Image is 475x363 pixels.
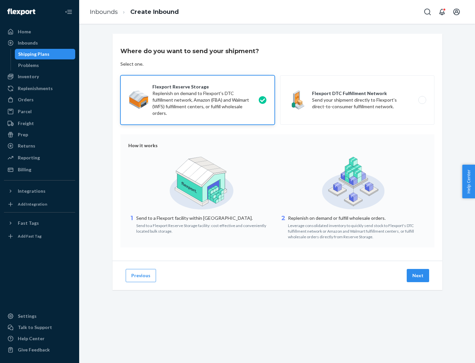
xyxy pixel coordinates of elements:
div: Problems [18,62,39,69]
button: Fast Tags [4,218,75,228]
ol: breadcrumbs [84,2,184,22]
button: Help Center [462,165,475,198]
a: Billing [4,164,75,175]
div: Add Integration [18,201,47,207]
a: Talk to Support [4,322,75,333]
div: Talk to Support [18,324,52,331]
a: Inventory [4,71,75,82]
a: Help Center [4,333,75,344]
a: Create Inbound [130,8,179,16]
div: 1 [128,214,135,234]
a: Settings [4,311,75,321]
a: Parcel [4,106,75,117]
a: Add Fast Tag [4,231,75,242]
a: Freight [4,118,75,129]
button: Give Feedback [4,345,75,355]
div: Prep [18,131,28,138]
button: Previous [126,269,156,282]
a: Returns [4,141,75,151]
div: Help Center [18,335,45,342]
h3: Where do you want to send your shipment? [120,47,259,55]
div: 2 [280,214,287,240]
a: Shipping Plans [15,49,76,59]
img: Flexport logo [7,9,35,15]
a: Problems [15,60,76,71]
div: Send to a Flexport Reserve Storage facility: cost effective and conveniently located bulk storage. [136,221,275,234]
div: Freight [18,120,34,127]
div: Fast Tags [18,220,39,226]
button: Next [407,269,429,282]
a: Add Integration [4,199,75,210]
div: Give Feedback [18,346,50,353]
div: Reporting [18,154,40,161]
button: Open notifications [435,5,449,18]
a: Orders [4,94,75,105]
div: Inventory [18,73,39,80]
button: Open Search Box [421,5,434,18]
a: Inbounds [4,38,75,48]
a: Reporting [4,152,75,163]
div: Billing [18,166,31,173]
a: Inbounds [90,8,118,16]
div: How it works [128,142,427,149]
button: Close Navigation [62,5,75,18]
div: Select one. [120,61,143,67]
div: Orders [18,96,34,103]
div: Leverage consolidated inventory to quickly send stock to Flexport's DTC fulfillment network or Am... [288,221,427,240]
div: Settings [18,313,37,319]
p: Send to a Flexport facility within [GEOGRAPHIC_DATA]. [136,215,275,221]
div: Shipping Plans [18,51,49,57]
div: Replenishments [18,85,53,92]
a: Prep [4,129,75,140]
button: Integrations [4,186,75,196]
div: Returns [18,143,35,149]
div: Home [18,28,31,35]
a: Replenishments [4,83,75,94]
div: Inbounds [18,40,38,46]
p: Replenish on demand or fulfill wholesale orders. [288,215,427,221]
button: Open account menu [450,5,463,18]
div: Integrations [18,188,46,194]
a: Home [4,26,75,37]
div: Parcel [18,108,32,115]
div: Add Fast Tag [18,233,42,239]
